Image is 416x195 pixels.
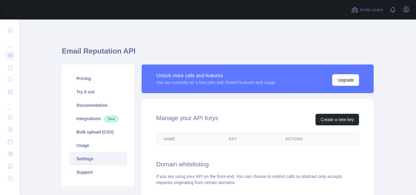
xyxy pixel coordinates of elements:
[69,112,127,125] a: Integrations New
[156,114,218,125] h2: Manage your API Keys
[69,72,127,85] a: Pricing
[156,72,276,79] div: Unlock more calls and features
[332,74,359,86] button: Upgrade
[278,133,359,145] th: Actions
[316,114,359,125] button: Create a new key
[156,160,359,169] h2: Domain whitelisting
[222,133,278,145] th: Key
[69,125,127,139] a: Bulk upload (CSV)
[69,165,127,179] a: Support
[350,5,384,15] button: Invite users
[69,99,127,112] a: Documentation
[69,152,127,165] a: Settings
[157,133,222,145] th: Name
[5,37,15,49] div: ...
[62,46,374,61] h1: Email Reputation API
[5,99,15,111] div: ...
[156,79,276,85] div: You are currently on a free plan with limited features and usage
[156,173,359,186] div: If you are using your API on the front-end. You can choose to restrict calls so Abstract only acc...
[104,116,118,122] span: New
[69,139,127,152] a: Usage
[69,85,127,99] a: Try it out
[360,6,383,13] span: Invite users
